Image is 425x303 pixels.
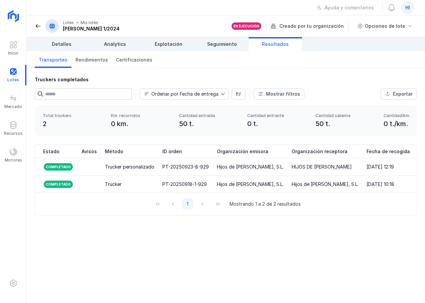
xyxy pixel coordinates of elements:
span: Fecha de entrega [140,89,221,99]
div: 0 km. [111,119,171,128]
a: Resultados [249,37,302,51]
span: Avisos [82,148,97,155]
div: Hijos de [PERSON_NAME], S.L. [292,181,359,188]
div: Hijos de [PERSON_NAME], S.L. [217,164,284,170]
span: Resultados [262,41,289,47]
span: hi [405,4,410,11]
div: Cantidad extraída [179,113,239,118]
div: HIJOS DE [PERSON_NAME] [292,164,352,170]
div: PT-20250918-1-929 [162,181,207,188]
a: Analytics [88,37,142,51]
div: Ayuda y comentarios [324,4,374,11]
div: 50 t. [179,119,239,128]
div: [DATE] 10:18 [367,181,394,188]
div: Completado [43,180,74,189]
img: logoRight.svg [5,8,22,24]
a: Detalles [35,37,88,51]
span: ID orden [162,148,182,155]
div: Opciones de lote [365,23,405,29]
div: [DATE] 12:19 [367,164,394,170]
div: En ejecución [234,24,259,28]
div: Inicio [8,50,18,56]
div: 50 t. [315,119,376,128]
span: Estado [43,148,59,155]
div: Truckers completados [35,76,417,83]
a: Transportes [35,51,72,68]
div: [PERSON_NAME] 1/2024 [63,25,120,32]
div: Mercado [4,104,22,109]
div: Mostrar filtros [266,91,300,97]
div: Exportar [393,91,413,97]
div: 2 [43,119,103,128]
div: Completado [43,163,74,171]
div: Lotes [63,20,74,25]
div: Km. recorridos [111,113,171,118]
div: Creado por tu organización [271,21,350,31]
span: Mostrando 1 a 2 de 2 resultados [230,201,301,207]
div: 0 t. [247,119,307,128]
button: Mostrar filtros [254,88,304,100]
button: Exportar [381,88,417,100]
span: Método [105,148,123,155]
span: Organización receptora [292,148,347,155]
span: Detalles [52,41,72,47]
a: Certificaciones [112,51,156,68]
button: Ayuda y comentarios [312,2,378,13]
span: Organización emisora [217,148,268,155]
span: Fecha de recogida [367,148,410,155]
div: Mis lotes [81,20,98,25]
div: Trucker [105,181,122,188]
a: Seguimiento [195,37,249,51]
span: Seguimiento [207,41,237,47]
span: Analytics [104,41,126,47]
div: Total truckers [43,113,103,118]
button: Page 1 [182,198,193,210]
span: Rendimientos [76,57,108,63]
span: Explotación [155,41,182,47]
div: Trucker personalizado [105,164,154,170]
div: Hijos de [PERSON_NAME], S.L. [217,181,284,188]
div: Ordenar por Fecha de entrega [151,92,219,96]
div: Cantidad entrante [247,113,307,118]
div: Cantidad saliente [315,113,376,118]
div: Motores [5,158,22,163]
a: Rendimientos [72,51,112,68]
span: Transportes [39,57,67,63]
a: Explotación [142,37,195,51]
div: Recursos [4,131,23,136]
div: PT-20250923-8-929 [162,164,209,170]
span: Certificaciones [116,57,152,63]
